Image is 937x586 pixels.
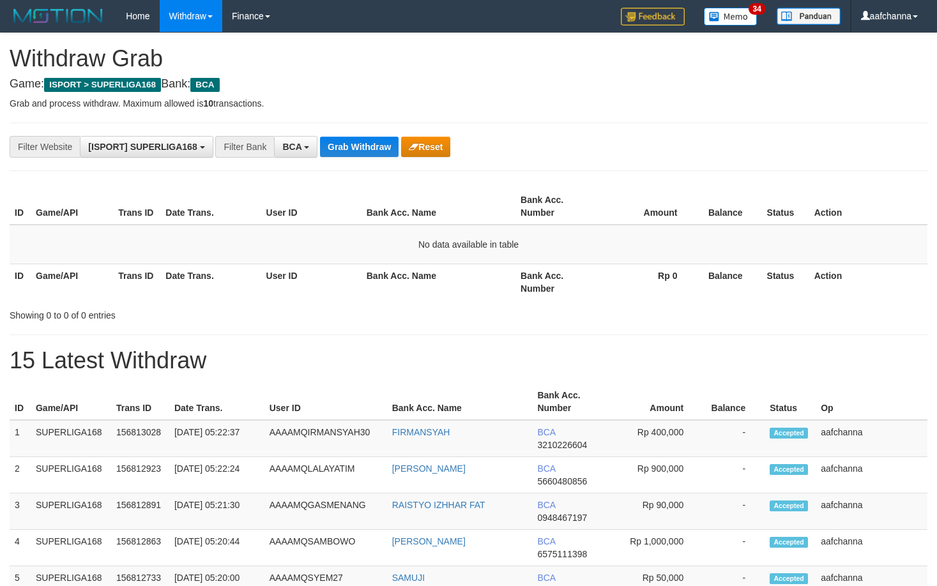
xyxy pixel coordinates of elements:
th: Date Trans. [169,384,264,420]
span: BCA [537,427,555,437]
th: Bank Acc. Name [362,264,515,300]
th: User ID [264,384,387,420]
td: aafchanna [816,493,927,530]
td: 156812863 [111,530,169,566]
img: panduan.png [777,8,841,25]
span: BCA [190,78,219,92]
td: - [703,457,765,493]
th: Bank Acc. Name [362,188,515,225]
img: MOTION_logo.png [10,6,107,26]
a: [PERSON_NAME] [392,463,466,474]
span: Accepted [770,537,808,548]
th: Bank Acc. Number [515,264,598,300]
td: 2 [10,457,31,493]
td: aafchanna [816,420,927,457]
th: Date Trans. [160,188,261,225]
td: SUPERLIGA168 [31,457,111,493]
td: 156812923 [111,457,169,493]
button: BCA [274,136,317,158]
td: [DATE] 05:21:30 [169,493,264,530]
span: [ISPORT] SUPERLIGA168 [88,142,197,152]
th: ID [10,188,31,225]
th: Rp 0 [598,264,696,300]
h1: Withdraw Grab [10,46,927,71]
div: Filter Website [10,136,80,158]
td: - [703,493,765,530]
th: Trans ID [113,264,160,300]
a: FIRMANSYAH [392,427,450,437]
span: Copy 0948467197 to clipboard [537,513,587,523]
td: - [703,530,765,566]
th: Trans ID [113,188,160,225]
th: ID [10,384,31,420]
a: SAMUJI [392,573,425,583]
th: Balance [696,188,761,225]
th: Bank Acc. Number [532,384,610,420]
th: Status [765,384,816,420]
td: aafchanna [816,457,927,493]
button: [ISPORT] SUPERLIGA168 [80,136,213,158]
th: Action [809,188,927,225]
span: BCA [537,573,555,583]
a: RAISTYO IZHHAR FAT [392,500,485,510]
th: ID [10,264,31,300]
th: Amount [598,188,696,225]
td: 4 [10,530,31,566]
span: Accepted [770,464,808,475]
span: 34 [749,3,766,15]
td: [DATE] 05:22:37 [169,420,264,457]
th: Game/API [31,264,113,300]
th: Bank Acc. Number [515,188,598,225]
img: Button%20Memo.svg [704,8,758,26]
td: [DATE] 05:22:24 [169,457,264,493]
td: - [703,420,765,457]
td: Rp 400,000 [610,420,703,457]
span: ISPORT > SUPERLIGA168 [44,78,161,92]
th: Game/API [31,384,111,420]
th: User ID [261,188,362,225]
td: Rp 900,000 [610,457,703,493]
img: Feedback.jpg [621,8,685,26]
span: Copy 6575111398 to clipboard [537,549,587,559]
td: AAAAMQSAMBOWO [264,530,387,566]
td: SUPERLIGA168 [31,493,111,530]
span: BCA [282,142,301,152]
span: Accepted [770,428,808,439]
th: Balance [696,264,761,300]
span: Copy 3210226604 to clipboard [537,440,587,450]
td: 156812891 [111,493,169,530]
strong: 10 [203,98,213,109]
a: [PERSON_NAME] [392,536,466,546]
th: Op [816,384,927,420]
td: AAAAMQGASMENANG [264,493,387,530]
th: Date Trans. [160,264,261,300]
span: BCA [537,463,555,474]
h1: 15 Latest Withdraw [10,348,927,373]
th: Status [762,264,809,300]
th: Amount [610,384,703,420]
span: Accepted [770,500,808,511]
h4: Game: Bank: [10,78,927,91]
td: No data available in table [10,225,927,264]
th: Action [809,264,927,300]
td: AAAAMQLALAYATIM [264,457,387,493]
th: User ID [261,264,362,300]
span: BCA [537,500,555,510]
button: Grab Withdraw [320,137,399,157]
td: [DATE] 05:20:44 [169,530,264,566]
th: Status [762,188,809,225]
th: Game/API [31,188,113,225]
td: SUPERLIGA168 [31,530,111,566]
th: Balance [703,384,765,420]
td: Rp 1,000,000 [610,530,703,566]
td: aafchanna [816,530,927,566]
td: 3 [10,493,31,530]
span: Copy 5660480856 to clipboard [537,476,587,486]
div: Filter Bank [215,136,274,158]
p: Grab and process withdraw. Maximum allowed is transactions. [10,97,927,110]
button: Reset [401,137,450,157]
td: Rp 90,000 [610,493,703,530]
th: Trans ID [111,384,169,420]
span: BCA [537,536,555,546]
span: Accepted [770,573,808,584]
